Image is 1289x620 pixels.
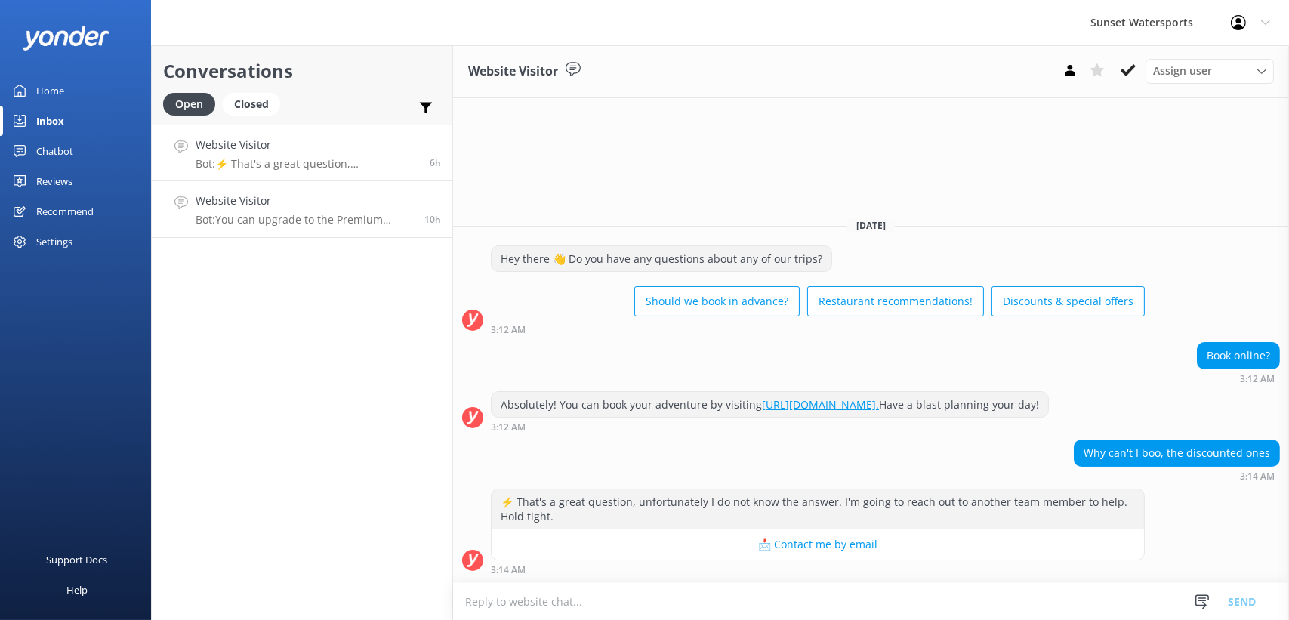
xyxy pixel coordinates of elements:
div: Book online? [1198,343,1279,369]
div: Chatbot [36,136,73,166]
img: yonder-white-logo.png [23,26,109,51]
div: Sep 08 2025 02:14am (UTC -05:00) America/Cancun [1074,470,1280,481]
p: Bot: ⚡ That's a great question, unfortunately I do not know the answer. I'm going to reach out to... [196,157,418,171]
div: Hey there 👋 Do you have any questions about any of our trips? [492,246,831,272]
span: Sep 07 2025 09:25pm (UTC -05:00) America/Cancun [424,213,441,226]
div: Closed [223,93,280,116]
div: Sep 08 2025 02:12am (UTC -05:00) America/Cancun [491,324,1145,335]
button: Should we book in advance? [634,286,800,316]
span: Sep 08 2025 02:14am (UTC -05:00) America/Cancun [430,156,441,169]
a: Open [163,95,223,112]
div: Why can't I boo, the discounted ones [1075,440,1279,466]
div: Support Docs [47,544,108,575]
a: [URL][DOMAIN_NAME]. [762,397,879,412]
div: Sep 08 2025 02:14am (UTC -05:00) America/Cancun [491,564,1145,575]
div: Reviews [36,166,72,196]
button: Restaurant recommendations! [807,286,984,316]
div: Home [36,76,64,106]
a: Website VisitorBot:⚡ That's a great question, unfortunately I do not know the answer. I'm going t... [152,125,452,181]
strong: 3:12 AM [1240,375,1275,384]
p: Bot: You can upgrade to the Premium Liquor Package for $19.95, which gives you unlimited mixed dr... [196,213,413,227]
h4: Website Visitor [196,193,413,209]
span: Assign user [1153,63,1212,79]
div: Assign User [1146,59,1274,83]
strong: 3:14 AM [491,566,526,575]
a: Website VisitorBot:You can upgrade to the Premium Liquor Package for $19.95, which gives you unli... [152,181,452,238]
div: Sep 08 2025 02:12am (UTC -05:00) America/Cancun [1197,373,1280,384]
h4: Website Visitor [196,137,418,153]
div: Inbox [36,106,64,136]
div: Sep 08 2025 02:12am (UTC -05:00) America/Cancun [491,421,1049,432]
h2: Conversations [163,57,441,85]
button: 📩 Contact me by email [492,529,1144,560]
div: Open [163,93,215,116]
div: ⚡ That's a great question, unfortunately I do not know the answer. I'm going to reach out to anot... [492,489,1144,529]
strong: 3:12 AM [491,325,526,335]
strong: 3:14 AM [1240,472,1275,481]
div: Recommend [36,196,94,227]
h3: Website Visitor [468,62,558,82]
div: Absolutely! You can book your adventure by visiting Have a blast planning your day! [492,392,1048,418]
span: [DATE] [847,219,895,232]
strong: 3:12 AM [491,423,526,432]
div: Help [66,575,88,605]
div: Settings [36,227,72,257]
button: Discounts & special offers [991,286,1145,316]
a: Closed [223,95,288,112]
